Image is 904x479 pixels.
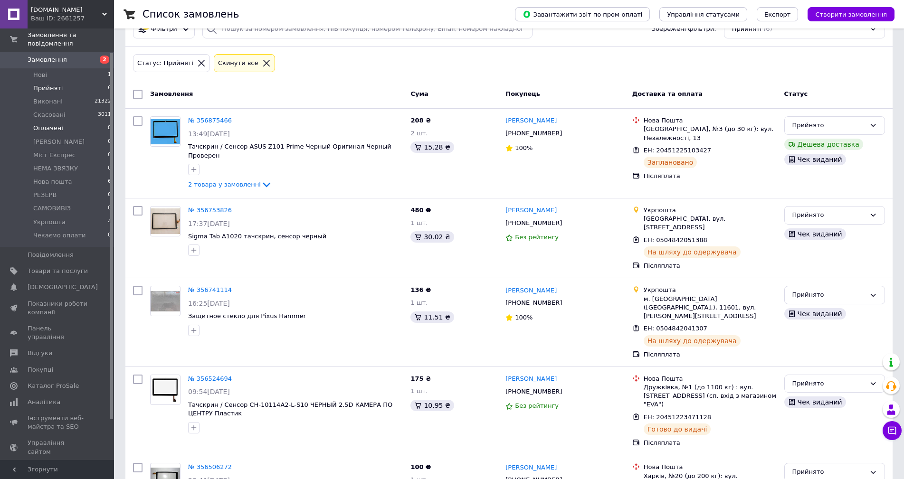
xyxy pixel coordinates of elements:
div: 10.95 ₴ [410,400,454,411]
span: Фільтри [151,25,177,34]
div: Прийнято [792,121,866,131]
div: 11.51 ₴ [410,311,454,323]
div: [GEOGRAPHIC_DATA], №3 (до 30 кг): вул. Незалежності, 13 [644,125,777,142]
button: Створити замовлення [808,7,894,21]
span: Завантажити звіт по пром-оплаті [523,10,642,19]
span: ЕН: 0504842041307 [644,325,707,332]
span: Панель управління [28,324,88,341]
span: Нові [33,71,47,79]
span: Каталог ProSale [28,382,79,390]
div: Статус: Прийняті [135,58,195,68]
span: [PHONE_NUMBER] [505,388,562,395]
span: Створити замовлення [815,11,887,18]
div: Післяплата [644,172,777,180]
a: 2 товара у замовленні [188,181,272,188]
span: Експорт [764,11,791,18]
a: Sigma Tab A1020 тачскрин, сенсор черный [188,233,326,240]
a: [PERSON_NAME] [505,375,557,384]
button: Завантажити звіт по пром-оплаті [515,7,650,21]
a: Фото товару [150,375,181,405]
span: [PHONE_NUMBER] [505,219,562,226]
span: Замовлення [28,56,67,64]
input: Пошук за номером замовлення, ПІБ покупця, номером телефону, Email, номером накладної [202,20,533,38]
span: Нова пошта [33,178,72,186]
div: Нова Пошта [644,375,777,383]
span: Товари та послуги [28,267,88,275]
span: Аналітика [28,398,60,406]
span: 136 ₴ [410,286,431,293]
span: 100% [515,144,533,151]
a: № 356524694 [188,375,232,382]
span: Замовлення [150,90,193,97]
span: 2 шт. [410,130,428,137]
span: Укрпошта [33,218,66,226]
span: Міст Експрес [33,151,76,160]
div: 30.02 ₴ [410,231,454,243]
span: Статус [784,90,808,97]
a: № 356741114 [188,286,232,293]
span: 21322 [95,97,111,106]
a: Защитное стекло для Pixus Hammer [188,312,306,319]
span: 0 [108,191,111,199]
div: Заплановано [644,157,697,168]
span: Інструменти веб-майстра та SEO [28,414,88,431]
div: Прийнято [792,379,866,389]
span: 09:54[DATE] [188,388,230,395]
h1: Список замовлень [143,9,239,20]
span: НЕМА ЗВЯЗКУ [33,164,78,173]
span: Управління сайтом [28,439,88,456]
span: 100% [515,314,533,321]
span: Тачскрин / Сенсор ASUS Z101 Prime Черный Оригинал Черный Проверен [188,143,391,159]
span: Чекаємо оплати [33,231,86,240]
a: [PERSON_NAME] [505,206,557,215]
span: 1 шт. [410,387,428,394]
img: Фото товару [151,291,180,311]
div: Прийнято [792,290,866,300]
div: На шляху до одержувача [644,246,741,258]
div: На шляху до одержувача [644,335,741,347]
span: Повідомлення [28,251,74,259]
div: 15.28 ₴ [410,141,454,153]
a: № 356875466 [188,117,232,124]
span: Відгуки [28,349,52,357]
span: 4 [108,218,111,226]
span: ЕН: 20451225103427 [644,147,711,154]
span: 1 шт. [410,219,428,226]
div: Готово до видачі [644,423,711,435]
span: 2 товара у замовленні [188,181,261,188]
span: 480 ₴ [410,207,431,214]
button: Управління статусами [659,7,747,21]
span: [PHONE_NUMBER] [505,299,562,306]
span: 0 [108,151,111,160]
span: 1 [108,71,111,79]
span: Без рейтингу [515,234,559,241]
div: Ваш ID: 2661257 [31,14,114,23]
div: Дешева доставка [784,139,863,150]
span: 208 ₴ [410,117,431,124]
button: Чат з покупцем [883,421,902,440]
span: 1 шт. [410,299,428,306]
span: 100 ₴ [410,463,431,470]
a: [PERSON_NAME] [505,116,557,125]
span: Виконані [33,97,63,106]
span: Прийняті [732,25,761,34]
span: 4Tabs.prom.ua [31,6,102,14]
span: Покупці [28,366,53,374]
a: Створити замовлення [798,10,894,18]
div: Чек виданий [784,396,846,408]
div: [GEOGRAPHIC_DATA], вул. [STREET_ADDRESS] [644,215,777,232]
span: 3011 [98,111,111,119]
span: 2 [100,56,109,64]
span: [PHONE_NUMBER] [505,130,562,137]
span: РЕЗЕРВ [33,191,57,199]
a: [PERSON_NAME] [505,286,557,295]
span: Показники роботи компанії [28,300,88,317]
span: 0 [108,138,111,146]
div: Нова Пошта [644,463,777,471]
a: Тачскрин / Сенсор CH-10114A2-L-S10 ЧЕРНЫЙ 2.5D КАМЕРА ПО ЦЕНТРУ Пластик [188,401,392,417]
span: Збережені фільтри: [652,25,716,34]
span: [PERSON_NAME] [33,138,85,146]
